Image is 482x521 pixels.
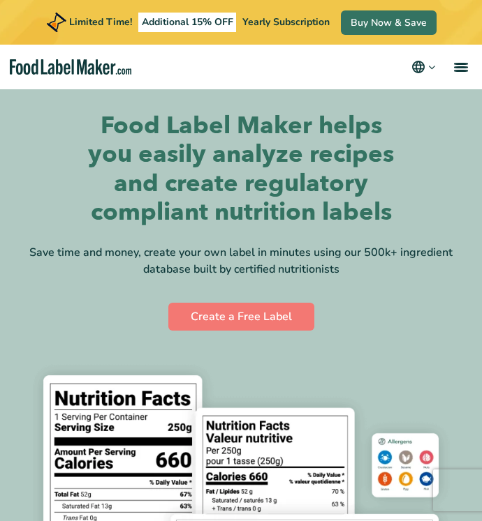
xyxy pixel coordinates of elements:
[87,112,395,227] h1: Food Label Maker helps you easily analyze recipes and create regulatory compliant nutrition labels
[168,303,314,331] a: Create a Free Label
[242,15,330,29] span: Yearly Subscription
[69,15,132,29] span: Limited Time!
[437,45,482,89] a: menu
[410,59,437,75] button: Change language
[138,13,237,32] span: Additional 15% OFF
[10,59,132,75] a: Food Label Maker homepage
[22,244,460,278] div: Save time and money, create your own label in minutes using our 500k+ ingredient database built b...
[341,10,437,35] a: Buy Now & Save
